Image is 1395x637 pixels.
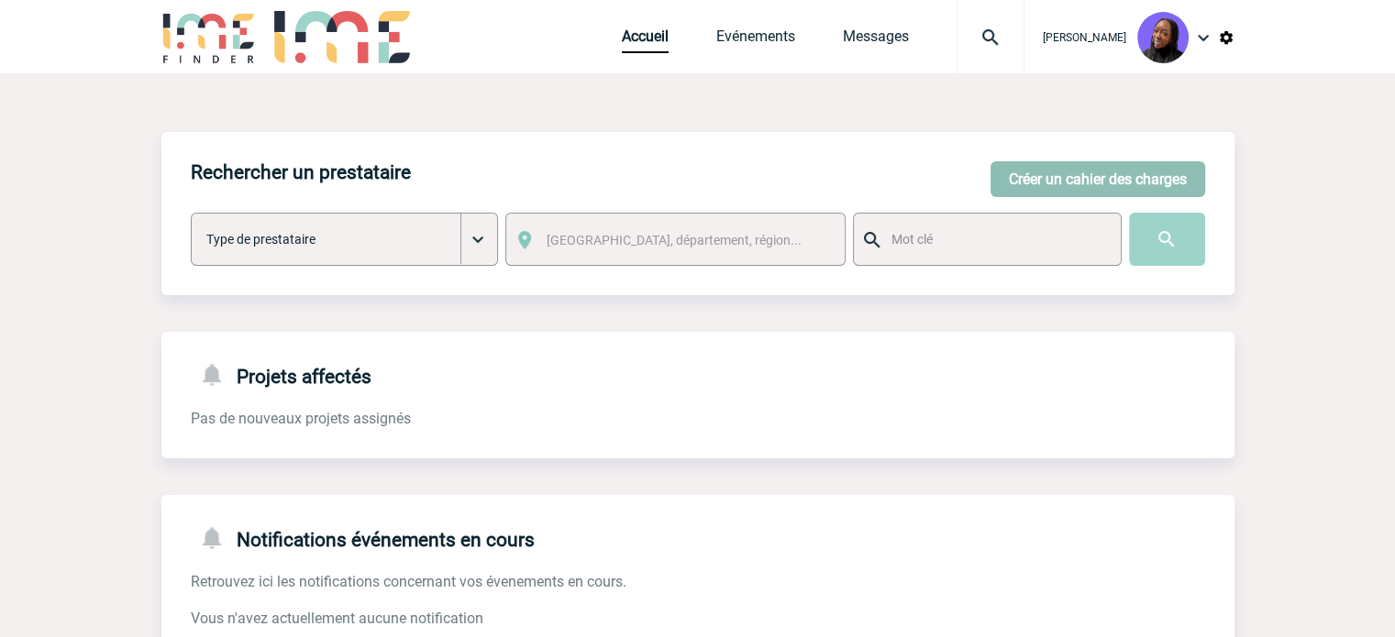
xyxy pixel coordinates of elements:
input: Submit [1129,213,1205,266]
a: Messages [843,27,909,53]
img: 131349-0.png [1137,12,1189,63]
input: Mot clé [887,227,1104,251]
span: [PERSON_NAME] [1043,31,1126,44]
h4: Notifications événements en cours [191,524,535,551]
span: Vous n'avez actuellement aucune notification [191,610,483,627]
img: notifications-24-px-g.png [198,361,237,388]
span: [GEOGRAPHIC_DATA], département, région... [547,233,802,247]
a: Accueil [622,27,669,53]
img: IME-Finder [161,11,257,63]
img: notifications-24-px-g.png [198,524,237,551]
a: Evénements [716,27,795,53]
h4: Projets affectés [191,361,371,388]
h4: Rechercher un prestataire [191,161,411,183]
span: Pas de nouveaux projets assignés [191,410,411,427]
span: Retrouvez ici les notifications concernant vos évenements en cours. [191,573,626,590]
